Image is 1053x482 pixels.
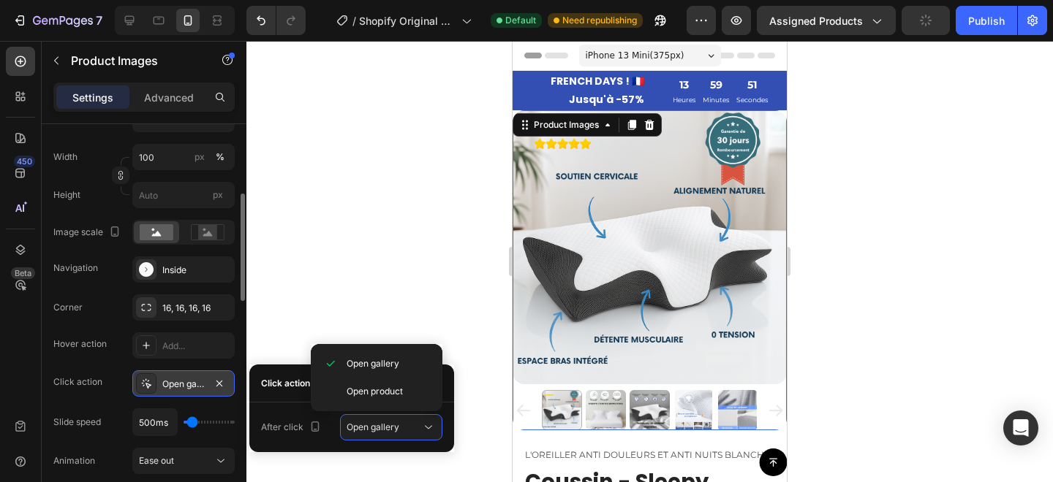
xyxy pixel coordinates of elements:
[53,261,98,275] div: Navigation
[246,6,306,35] div: Undo/Redo
[132,182,235,208] input: px
[261,418,324,437] div: After click
[53,454,95,467] div: Animation
[72,90,113,105] p: Settings
[14,156,35,167] div: 450
[757,6,896,35] button: Assigned Products
[191,148,208,166] button: %
[133,409,177,435] input: Auto
[71,52,195,69] p: Product Images
[53,301,83,314] div: Corner
[53,337,107,351] div: Hover action
[6,6,109,35] button: 7
[769,13,863,28] span: Assigned Products
[162,302,231,315] div: 16, 16, 16, 16
[162,378,205,391] div: Open gallery
[162,340,231,353] div: Add...
[132,448,235,474] button: Ease out
[144,90,194,105] p: Advanced
[213,189,223,200] span: px
[96,12,102,29] p: 7
[513,41,787,482] iframe: Design area
[195,150,205,164] div: px
[505,14,536,27] span: Default
[1003,410,1038,445] div: Open Intercom Messenger
[216,150,224,164] div: %
[347,357,399,370] span: Open gallery
[53,223,124,242] div: Image scale
[53,416,101,429] div: Slide speed
[347,385,403,398] span: Open product
[11,267,35,279] div: Beta
[132,144,235,170] input: px%
[139,455,174,466] span: Ease out
[261,377,310,390] div: Click action
[53,375,102,389] div: Click action
[340,414,442,440] button: Open gallery
[562,14,637,27] span: Need republishing
[53,188,80,202] label: Height
[347,421,399,432] span: Open gallery
[53,150,78,164] label: Width
[956,6,1017,35] button: Publish
[359,13,456,28] span: Shopify Original Product Template
[162,264,231,277] div: Inside
[352,13,356,28] span: /
[968,13,1005,28] div: Publish
[211,148,229,166] button: px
